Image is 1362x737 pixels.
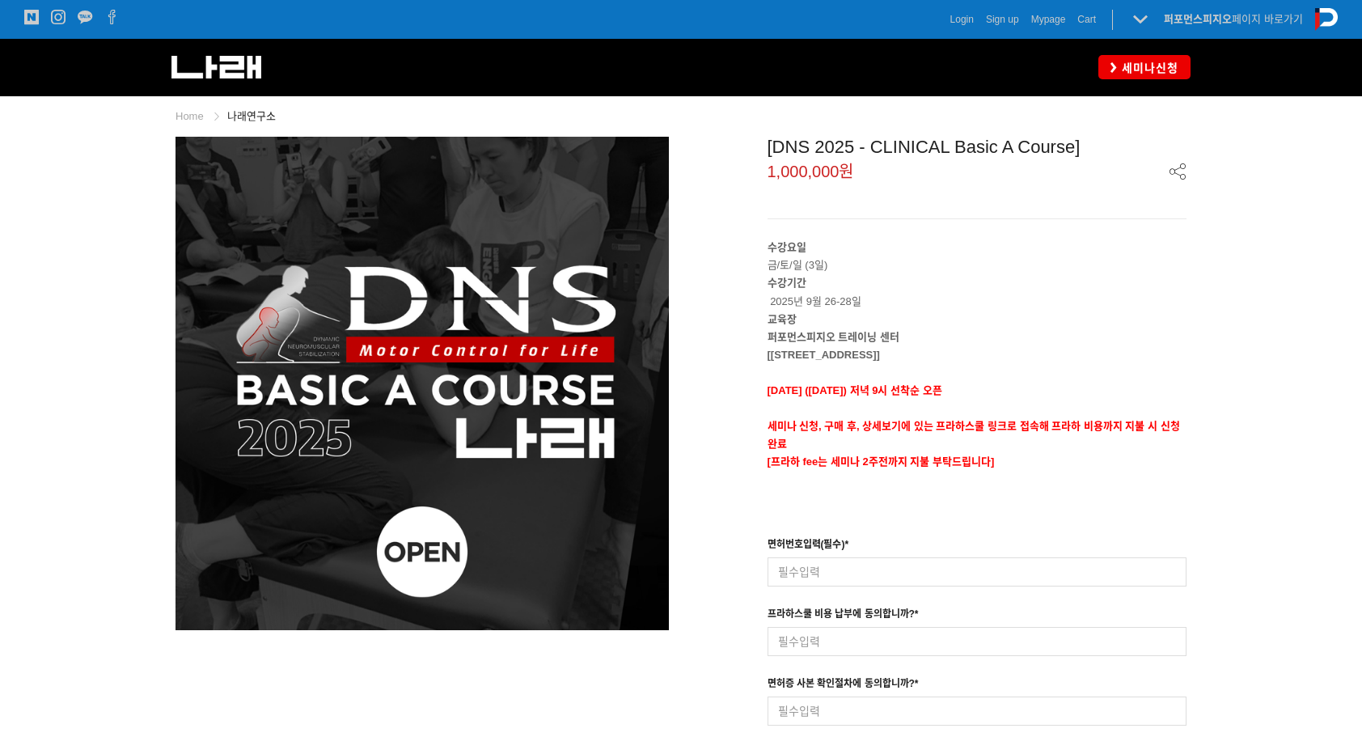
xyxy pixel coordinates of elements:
[227,110,276,122] a: 나래연구소
[768,627,1187,656] input: 필수입력
[768,313,797,325] strong: 교육장
[768,241,806,253] strong: 수강요일
[768,277,806,289] strong: 수강기간
[1164,13,1303,25] a: 퍼포먼스피지오페이지 바로가기
[1117,60,1178,76] span: 세미나신청
[176,110,204,122] a: Home
[768,384,942,396] span: [DATE] ([DATE]) 저녁 9시 선착순 오픈
[768,557,1187,587] input: 필수입력
[768,697,1187,726] input: 필수입력
[1164,13,1232,25] strong: 퍼포먼스피지오
[768,455,995,468] span: [프라하 fee는 세미나 2주전까지 지불 부탁드립니다]
[950,11,974,28] a: Login
[1031,11,1066,28] a: Mypage
[768,137,1187,158] div: [DNS 2025 - CLINICAL Basic A Course]
[768,536,849,557] div: 면허번호입력(필수)
[1077,11,1096,28] a: Cart
[768,420,1180,450] strong: 세미나 신청, 구매 후, 상세보기에 있는 프라하스쿨 링크로 접속해 프라하 비용까지 지불 시 신청완료
[768,163,854,180] span: 1,000,000원
[768,239,1187,274] p: 금/토/일 (3일)
[768,606,919,627] div: 프라하스쿨 비용 납부에 동의합니까?
[1098,55,1191,78] a: 세미나신청
[986,11,1019,28] a: Sign up
[768,676,919,697] div: 면허증 사본 확인절차에 동의합니까?
[768,274,1187,310] p: 2025년 9월 26-28일
[768,349,880,361] strong: [[STREET_ADDRESS]]
[768,331,899,343] strong: 퍼포먼스피지오 트레이닝 센터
